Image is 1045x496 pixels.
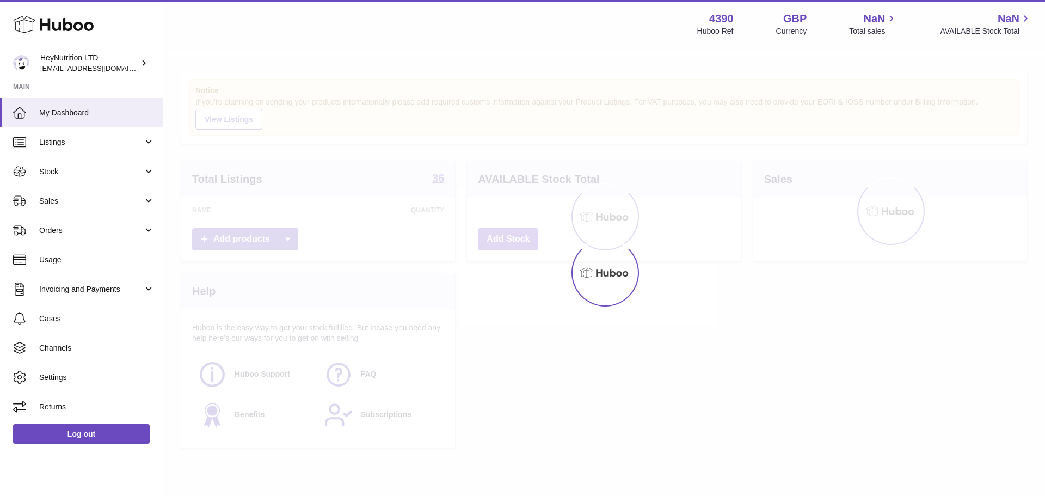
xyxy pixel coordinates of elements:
span: Returns [39,402,155,412]
a: NaN Total sales [849,11,898,36]
span: [EMAIL_ADDRESS][DOMAIN_NAME] [40,64,160,72]
span: Stock [39,167,143,177]
span: Orders [39,225,143,236]
a: NaN AVAILABLE Stock Total [940,11,1032,36]
span: Sales [39,196,143,206]
a: Log out [13,424,150,444]
span: Listings [39,137,143,148]
span: Channels [39,343,155,353]
span: Invoicing and Payments [39,284,143,295]
strong: GBP [783,11,807,26]
span: Cases [39,314,155,324]
span: Total sales [849,26,898,36]
strong: 4390 [709,11,734,26]
div: Huboo Ref [697,26,734,36]
div: Currency [776,26,807,36]
span: My Dashboard [39,108,155,118]
div: HeyNutrition LTD [40,53,138,74]
span: Usage [39,255,155,265]
span: Settings [39,372,155,383]
span: NaN [863,11,885,26]
span: AVAILABLE Stock Total [940,26,1032,36]
span: NaN [998,11,1019,26]
img: internalAdmin-4390@internal.huboo.com [13,55,29,71]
